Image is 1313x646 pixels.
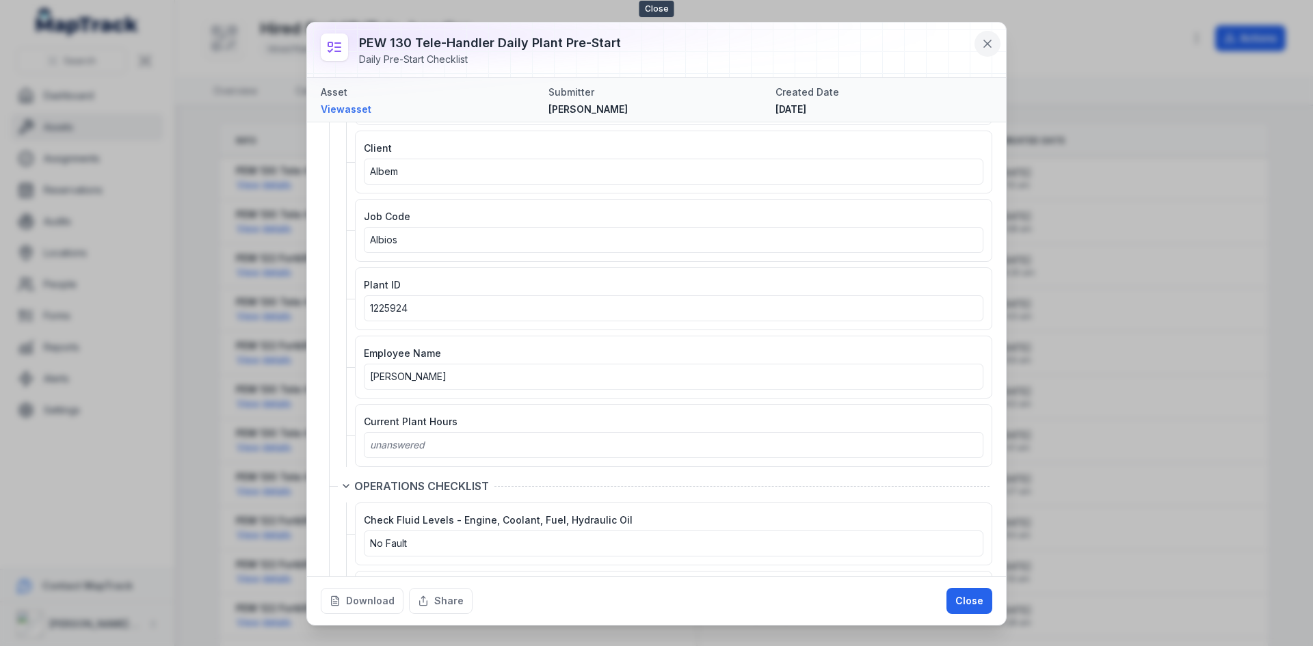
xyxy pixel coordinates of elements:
span: Plant ID [364,279,401,291]
div: Daily Pre-Start Checklist [359,53,621,66]
span: Asset [321,86,347,98]
span: Close [639,1,674,17]
span: Created Date [775,86,839,98]
button: Close [946,588,992,614]
span: Current Plant Hours [364,416,457,427]
a: Viewasset [321,103,538,116]
span: Albios [370,234,397,245]
span: Client [364,142,392,154]
button: Share [409,588,473,614]
span: [DATE] [775,103,806,115]
span: Employee Name [364,347,441,359]
span: 1225924 [370,302,408,314]
span: [PERSON_NAME] [370,371,447,382]
span: Job Code [364,211,410,222]
time: 9/5/2025, 7:08:06 AM [775,103,806,115]
span: Check Fluid Levels - Engine, Coolant, Fuel, Hydraulic Oil [364,514,633,526]
span: Albem [370,165,398,177]
span: OPERATIONS CHECKLIST [354,478,489,494]
span: No Fault [370,537,407,549]
span: [PERSON_NAME] [548,103,628,115]
span: Submitter [548,86,594,98]
button: Download [321,588,403,614]
h3: PEW 130 Tele-Handler Daily Plant Pre-Start [359,33,621,53]
span: unanswered [370,439,425,450]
